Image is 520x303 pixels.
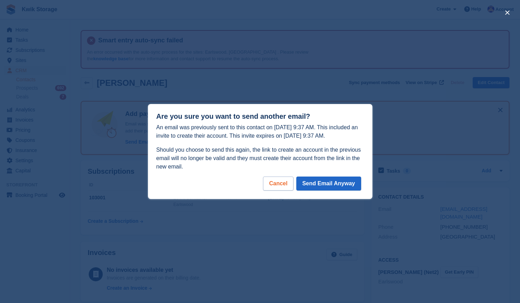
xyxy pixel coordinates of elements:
[156,146,364,171] p: Should you choose to send this again, the link to create an account in the previous email will no...
[263,177,293,191] div: Cancel
[296,177,361,191] button: Send Email Anyway
[156,123,364,140] p: An email was previously sent to this contact on [DATE] 9:37 AM. This included an invite to create...
[502,7,513,18] button: close
[156,112,364,120] h1: Are you sure you want to send another email?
